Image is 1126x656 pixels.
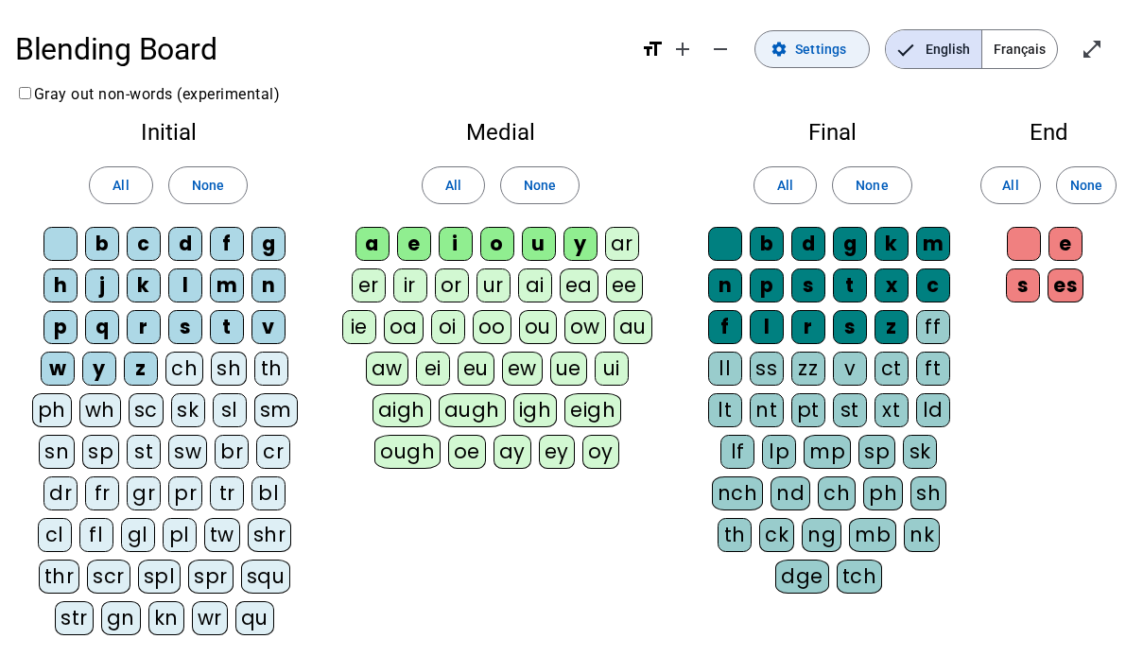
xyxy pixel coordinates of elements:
[708,268,742,302] div: n
[563,227,598,261] div: y
[168,476,202,510] div: pr
[614,310,652,344] div: au
[750,310,784,344] div: l
[129,393,164,427] div: sc
[524,174,556,197] span: None
[124,352,158,386] div: z
[366,352,408,386] div: aw
[458,352,494,386] div: eu
[502,352,543,386] div: ew
[791,393,825,427] div: pt
[127,435,161,469] div: st
[791,268,825,302] div: s
[43,268,78,302] div: h
[448,435,486,469] div: oe
[210,227,244,261] div: f
[754,166,817,204] button: All
[762,435,796,469] div: lp
[439,227,473,261] div: i
[210,268,244,302] div: m
[41,352,75,386] div: w
[720,435,754,469] div: lf
[606,268,643,302] div: ee
[235,601,274,635] div: qu
[393,268,427,302] div: ir
[163,518,197,552] div: pl
[582,435,619,469] div: oy
[241,560,291,594] div: squ
[374,435,441,469] div: ough
[85,476,119,510] div: fr
[500,166,580,204] button: None
[85,268,119,302] div: j
[641,38,664,60] mat-icon: format_size
[82,352,116,386] div: y
[435,268,469,302] div: or
[204,518,240,552] div: tw
[1048,268,1083,302] div: es
[712,476,764,510] div: nch
[210,310,244,344] div: t
[384,310,424,344] div: oa
[256,435,290,469] div: cr
[15,85,280,103] label: Gray out non-words (experimental)
[754,30,870,68] button: Settings
[342,310,376,344] div: ie
[215,435,249,469] div: br
[79,518,113,552] div: fl
[168,268,202,302] div: l
[30,121,306,144] h2: Initial
[192,174,224,197] span: None
[885,29,1058,69] mat-button-toggle-group: Language selection
[802,518,841,552] div: ng
[750,393,784,427] div: nt
[138,560,182,594] div: spl
[168,435,207,469] div: sw
[775,560,829,594] div: dge
[121,518,155,552] div: gl
[916,227,950,261] div: m
[480,227,514,261] div: o
[416,352,450,386] div: ei
[875,310,909,344] div: z
[750,352,784,386] div: ss
[708,352,742,386] div: ll
[168,310,202,344] div: s
[15,19,626,79] h1: Blending Board
[750,227,784,261] div: b
[127,310,161,344] div: r
[550,352,587,386] div: ue
[513,393,558,427] div: igh
[79,393,121,427] div: wh
[211,352,247,386] div: sh
[771,476,810,510] div: nd
[473,310,511,344] div: oo
[1070,174,1102,197] span: None
[875,227,909,261] div: k
[832,166,911,204] button: None
[671,38,694,60] mat-icon: add
[605,227,639,261] div: ar
[849,518,896,552] div: mb
[254,352,288,386] div: th
[43,476,78,510] div: dr
[833,393,867,427] div: st
[777,174,793,197] span: All
[564,310,606,344] div: ow
[355,227,390,261] div: a
[759,518,794,552] div: ck
[188,560,234,594] div: spr
[82,435,119,469] div: sp
[564,393,621,427] div: eigh
[1056,166,1117,204] button: None
[1001,121,1096,144] h2: End
[165,352,203,386] div: ch
[397,227,431,261] div: e
[664,30,702,68] button: Increase font size
[1048,227,1083,261] div: e
[87,560,130,594] div: scr
[595,352,629,386] div: ui
[980,166,1041,204] button: All
[518,268,552,302] div: ai
[251,476,286,510] div: bl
